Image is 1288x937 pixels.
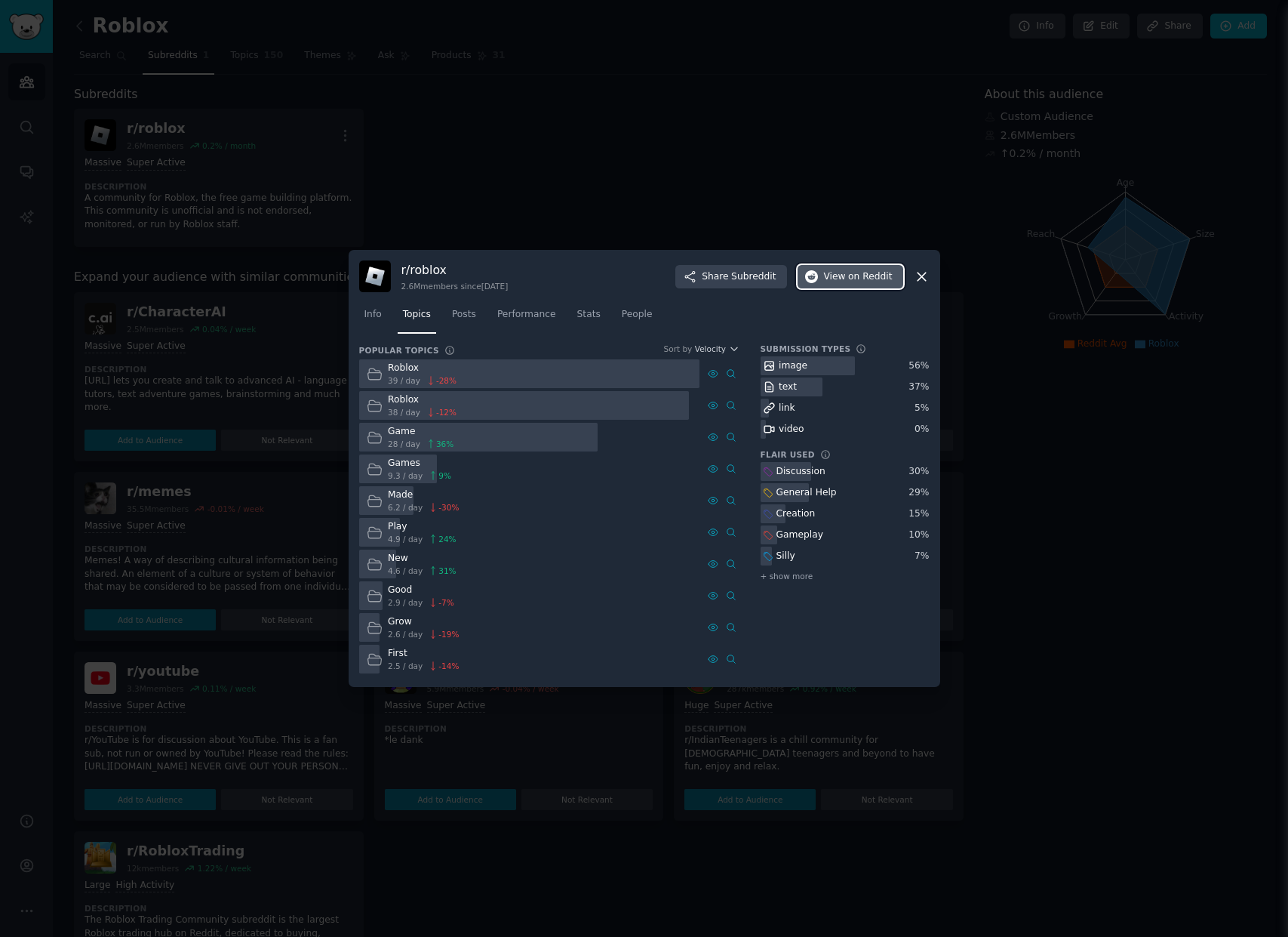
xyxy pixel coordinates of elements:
[908,486,929,500] div: 29 %
[388,489,459,502] div: Made
[761,449,815,460] h3: Flair Used
[388,407,420,418] span: 38 / day
[447,303,481,334] a: Posts
[779,423,804,436] div: video
[388,393,456,407] div: Roblox
[403,308,431,322] span: Topics
[915,423,929,436] div: 0 %
[824,270,893,284] span: View
[364,308,382,322] span: Info
[761,344,851,354] h3: Submission Types
[915,402,929,415] div: 5 %
[388,439,420,449] span: 28 / day
[388,425,453,439] div: Game
[675,265,786,289] button: ShareSubreddit
[388,566,423,576] span: 4.6 / day
[908,465,929,479] div: 30 %
[388,502,423,513] span: 6.2 / day
[572,303,606,334] a: Stats
[908,359,929,373] div: 56 %
[359,260,391,292] img: roblox
[438,534,456,544] span: 24 %
[915,550,929,563] div: 7 %
[388,375,420,386] span: 39 / day
[761,571,813,581] span: + show more
[848,270,892,284] span: on Reddit
[702,270,776,284] span: Share
[388,520,456,534] div: Play
[388,629,423,640] span: 2.6 / day
[616,303,658,334] a: People
[438,661,459,671] span: -14 %
[398,303,436,334] a: Topics
[438,502,459,513] span: -30 %
[622,308,653,322] span: People
[452,308,476,322] span: Posts
[438,629,459,640] span: -19 %
[776,465,825,479] div: Discussion
[436,407,456,418] span: -12 %
[497,308,556,322] span: Performance
[798,265,903,289] button: Viewon Reddit
[388,534,423,544] span: 4.9 / day
[779,381,797,394] div: text
[438,597,453,608] span: -7 %
[776,486,837,500] div: General Help
[401,262,509,278] h3: r/ roblox
[779,402,795,415] div: link
[359,303,387,334] a: Info
[577,308,601,322] span: Stats
[908,381,929,394] div: 37 %
[359,345,439,356] h3: Popular Topics
[776,550,795,563] div: Silly
[908,507,929,521] div: 15 %
[388,470,423,481] span: 9.3 / day
[695,344,739,354] button: Velocity
[438,566,456,576] span: 31 %
[731,270,776,284] span: Subreddit
[438,470,451,481] span: 9 %
[388,362,456,375] div: Roblox
[779,359,807,373] div: image
[388,661,423,671] span: 2.5 / day
[388,647,459,661] div: First
[695,344,726,354] span: Velocity
[436,439,453,449] span: 36 %
[908,529,929,542] div: 10 %
[388,584,454,597] div: Good
[388,457,451,470] div: Games
[388,615,459,629] div: Grow
[388,597,423,608] span: 2.9 / day
[776,529,823,542] div: Gameplay
[436,375,456,386] span: -28 %
[776,507,816,521] div: Creation
[388,552,456,566] div: New
[664,344,693,354] div: Sort by
[401,281,509,291] div: 2.6M members since [DATE]
[492,303,561,334] a: Performance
